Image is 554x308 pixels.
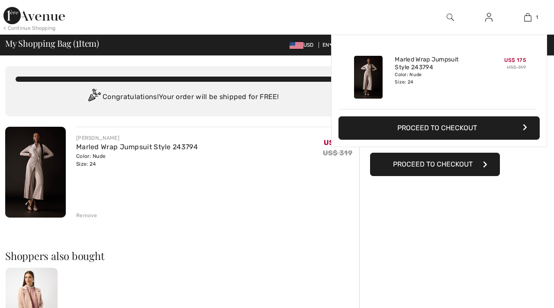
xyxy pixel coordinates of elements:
[338,116,540,140] button: Proceed to Checkout
[76,212,97,219] div: Remove
[395,56,480,71] a: Marled Wrap Jumpsuit Style 243794
[504,57,526,63] span: US$ 175
[485,12,493,22] img: My Info
[3,7,65,24] img: 1ère Avenue
[290,42,317,48] span: USD
[85,89,103,106] img: Congratulation2.svg
[5,127,66,218] img: Marled Wrap Jumpsuit Style 243794
[5,250,359,261] h2: Shoppers also bought
[76,37,79,48] span: 1
[509,12,547,22] a: 1
[478,12,499,23] a: Sign In
[536,13,538,21] span: 1
[323,149,352,157] s: US$ 319
[3,24,56,32] div: < Continue Shopping
[354,56,383,99] img: Marled Wrap Jumpsuit Style 243794
[76,134,198,142] div: [PERSON_NAME]
[16,89,349,106] div: Congratulations! Your order will be shipped for FREE!
[76,152,198,168] div: Color: Nude Size: 24
[290,42,303,49] img: US Dollar
[524,12,531,22] img: My Bag
[76,143,198,151] a: Marled Wrap Jumpsuit Style 243794
[324,138,352,147] span: US$ 175
[447,12,454,22] img: search the website
[322,42,333,48] span: EN
[507,64,526,70] s: US$ 319
[5,39,99,48] span: My Shopping Bag ( Item)
[395,71,480,85] div: Color: Nude Size: 24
